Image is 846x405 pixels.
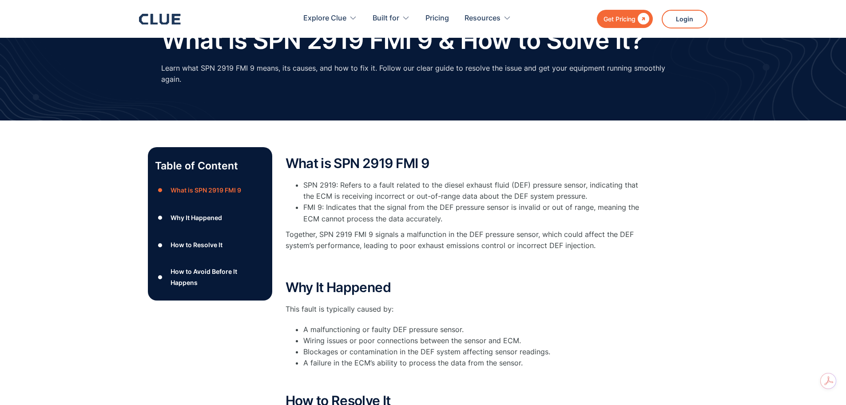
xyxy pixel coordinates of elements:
[303,4,357,32] div: Explore Clue
[597,10,653,28] a: Get Pricing
[286,156,641,171] h2: What is SPN 2919 FMI 9
[465,4,500,32] div: Resources
[155,211,166,225] div: ●
[303,4,346,32] div: Explore Clue
[604,13,635,24] div: Get Pricing
[171,184,241,196] div: What is SPN 2919 FMI 9
[373,4,410,32] div: Built for
[171,266,265,288] div: How to Avoid Before It Happens
[155,184,166,197] div: ●
[286,229,641,251] p: Together, SPN 2919 FMI 9 signals a malfunction in the DEF pressure sensor, which could affect the...
[286,373,641,384] p: ‍
[171,239,222,250] div: How to Resolve It
[303,335,641,346] li: Wiring issues or poor connections between the sensor and ECM.
[662,10,707,28] a: Login
[161,63,685,85] p: Learn what SPN 2919 FMI 9 means, its causes, and how to fix it. Follow our clear guide to resolve...
[155,238,166,252] div: ●
[303,324,641,335] li: A malfunctioning or faulty DEF pressure sensor.
[373,4,399,32] div: Built for
[286,260,641,271] p: ‍
[155,266,265,288] a: ●How to Avoid Before It Happens
[155,211,265,225] a: ●Why It Happened
[303,357,641,369] li: A failure in the ECM’s ability to process the data from the sensor.
[635,13,649,24] div: 
[425,4,449,32] a: Pricing
[303,180,641,202] li: SPN 2919: Refers to a fault related to the diesel exhaust fluid (DEF) pressure sensor, indicating...
[286,280,641,295] h2: Why It Happened
[155,184,265,197] a: ●What is SPN 2919 FMI 9
[303,346,641,357] li: Blockages or contamination in the DEF system affecting sensor readings.
[161,27,643,54] h1: What is SPN 2919 FMI 9 & How to Solve It?
[155,270,166,284] div: ●
[171,212,222,223] div: Why It Happened
[155,159,265,173] p: Table of Content
[465,4,511,32] div: Resources
[286,304,641,315] p: This fault is typically caused by:
[303,202,641,224] li: FMI 9: Indicates that the signal from the DEF pressure sensor is invalid or out of range, meaning...
[155,238,265,252] a: ●How to Resolve It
